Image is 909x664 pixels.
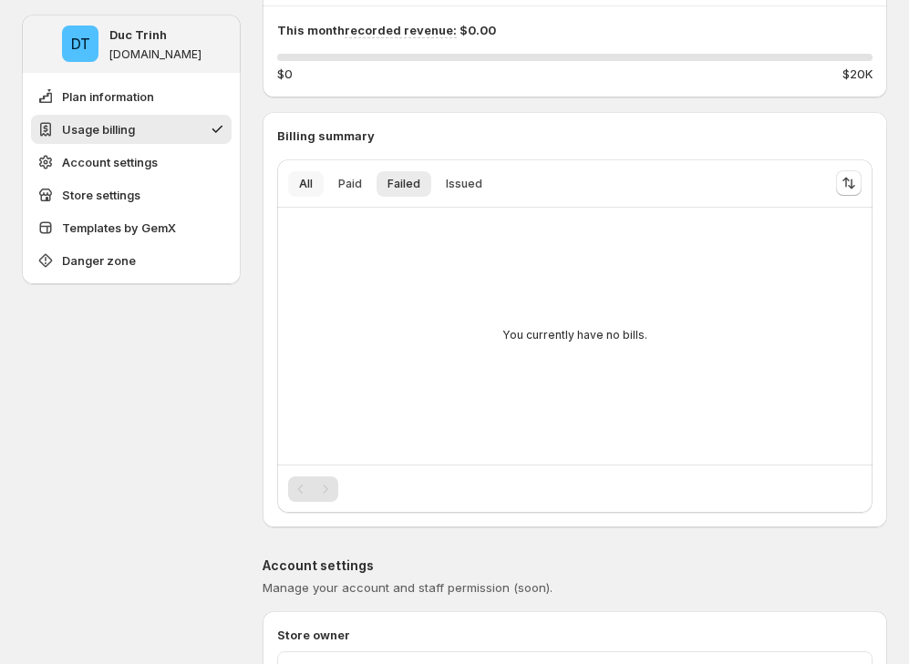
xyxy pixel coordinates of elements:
span: Templates by GemX [62,219,176,237]
button: Sort the results [836,170,862,196]
button: Danger zone [31,246,232,275]
nav: Pagination [288,476,338,502]
p: Billing summary [277,127,873,145]
span: Issued [446,177,482,191]
button: Account settings [31,148,232,177]
p: Store owner [277,626,873,644]
span: Account settings [62,153,158,171]
span: All [299,177,313,191]
p: Duc Trinh [109,26,167,44]
button: Templates by GemX [31,213,232,242]
span: Plan information [62,87,154,106]
span: Failed [387,177,420,191]
span: Store settings [62,186,140,204]
p: This month $0.00 [277,21,873,39]
span: Danger zone [62,251,136,270]
span: Manage your account and staff permission (soon). [263,580,553,595]
span: Duc Trinh [62,26,98,62]
p: You currently have no bills. [502,328,647,342]
span: recorded revenue: [345,23,457,38]
span: $0 [277,65,293,83]
text: DT [70,35,89,53]
button: Store settings [31,180,232,209]
button: Plan information [31,82,232,111]
span: Paid [338,177,362,191]
p: Account settings [263,557,887,575]
span: Usage billing [62,120,135,138]
p: [DOMAIN_NAME] [109,47,201,62]
span: $20K [842,65,873,83]
button: Usage billing [31,115,232,144]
